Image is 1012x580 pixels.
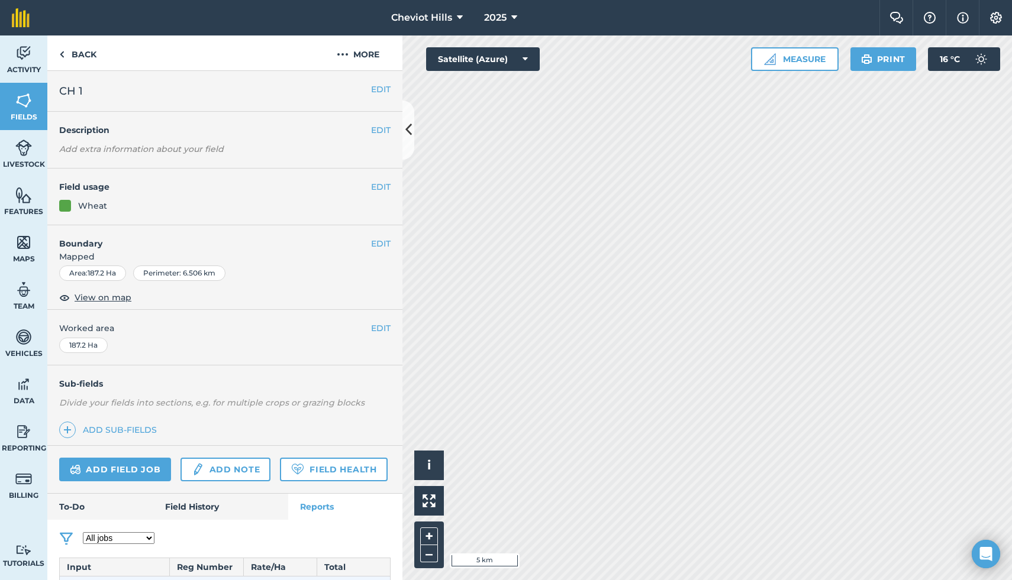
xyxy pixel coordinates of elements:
[751,47,839,71] button: Measure
[59,397,365,408] em: Divide your fields into sections, e.g. for multiple crops or grazing blocks
[70,462,81,477] img: svg+xml;base64,PD94bWwgdmVyc2lvbj0iMS4wIiBlbmNvZGluZz0idXRmLTgiPz4KPCEtLSBHZW5lcmF0b3I6IEFkb2JlIE...
[47,35,108,70] a: Back
[972,540,1000,568] div: Open Intercom Messenger
[969,47,993,71] img: svg+xml;base64,PD94bWwgdmVyc2lvbj0iMS4wIiBlbmNvZGluZz0idXRmLTgiPz4KPCEtLSBHZW5lcmF0b3I6IEFkb2JlIE...
[371,237,391,250] button: EDIT
[957,11,969,25] img: svg+xml;base64,PHN2ZyB4bWxucz0iaHR0cDovL3d3dy53My5vcmcvMjAwMC9zdmciIHdpZHRoPSIxNyIgaGVpZ2h0PSIxNy...
[181,458,270,481] a: Add note
[59,265,126,281] div: Area : 187.2 Ha
[59,338,108,353] div: 187.2 Ha
[59,290,70,304] img: svg+xml;base64,PHN2ZyB4bWxucz0iaHR0cDovL3d3dy53My5vcmcvMjAwMC9zdmciIHdpZHRoPSIxOCIgaGVpZ2h0PSIyNC...
[59,322,391,335] span: Worked area
[989,12,1003,24] img: A cog icon
[15,423,32,440] img: svg+xml;base64,PD94bWwgdmVyc2lvbj0iMS4wIiBlbmNvZGluZz0idXRmLTgiPz4KPCEtLSBHZW5lcmF0b3I6IEFkb2JlIE...
[75,291,131,304] span: View on map
[59,124,391,137] h4: Description
[12,8,30,27] img: fieldmargin Logo
[170,558,243,576] th: Reg Number
[59,290,131,304] button: View on map
[15,470,32,488] img: svg+xml;base64,PD94bWwgdmVyc2lvbj0iMS4wIiBlbmNvZGluZz0idXRmLTgiPz4KPCEtLSBHZW5lcmF0b3I6IEFkb2JlIE...
[280,458,387,481] a: Field Health
[60,558,170,576] th: Input
[371,322,391,335] button: EDIT
[133,265,225,281] div: Perimeter : 6.506 km
[371,180,391,193] button: EDIT
[15,234,32,251] img: svg+xml;base64,PHN2ZyB4bWxucz0iaHR0cDovL3d3dy53My5vcmcvMjAwMC9zdmciIHdpZHRoPSI1NiIgaGVpZ2h0PSI2MC...
[371,83,391,96] button: EDIT
[59,180,371,193] h4: Field usage
[59,532,73,546] img: Filter inputs by job status
[420,527,438,545] button: +
[15,281,32,299] img: svg+xml;base64,PD94bWwgdmVyc2lvbj0iMS4wIiBlbmNvZGluZz0idXRmLTgiPz4KPCEtLSBHZW5lcmF0b3I6IEFkb2JlIE...
[889,12,904,24] img: Two speech bubbles overlapping with the left bubble in the forefront
[59,47,65,61] img: svg+xml;base64,PHN2ZyB4bWxucz0iaHR0cDovL3d3dy53My5vcmcvMjAwMC9zdmciIHdpZHRoPSI5IiBoZWlnaHQ9IjI0Ii...
[923,12,937,24] img: A question mark icon
[15,139,32,157] img: svg+xml;base64,PD94bWwgdmVyc2lvbj0iMS4wIiBlbmNvZGluZz0idXRmLTgiPz4KPCEtLSBHZW5lcmF0b3I6IEFkb2JlIE...
[59,83,83,99] span: CH 1
[59,144,224,154] em: Add extra information about your field
[850,47,917,71] button: Print
[15,545,32,556] img: svg+xml;base64,PD94bWwgdmVyc2lvbj0iMS4wIiBlbmNvZGluZz0idXRmLTgiPz4KPCEtLSBHZW5lcmF0b3I6IEFkb2JlIE...
[15,44,32,62] img: svg+xml;base64,PD94bWwgdmVyc2lvbj0iMS4wIiBlbmNvZGluZz0idXRmLTgiPz4KPCEtLSBHZW5lcmF0b3I6IEFkb2JlIE...
[764,53,776,65] img: Ruler icon
[314,35,402,70] button: More
[15,375,32,393] img: svg+xml;base64,PD94bWwgdmVyc2lvbj0iMS4wIiBlbmNvZGluZz0idXRmLTgiPz4KPCEtLSBHZW5lcmF0b3I6IEFkb2JlIE...
[427,458,431,472] span: i
[317,558,390,576] th: Total
[153,494,288,520] a: Field History
[371,124,391,137] button: EDIT
[78,199,107,212] div: Wheat
[391,11,452,25] span: Cheviot Hills
[47,250,402,263] span: Mapped
[63,423,72,437] img: svg+xml;base64,PHN2ZyB4bWxucz0iaHR0cDovL3d3dy53My5vcmcvMjAwMC9zdmciIHdpZHRoPSIxNCIgaGVpZ2h0PSIyNC...
[337,47,349,61] img: svg+xml;base64,PHN2ZyB4bWxucz0iaHR0cDovL3d3dy53My5vcmcvMjAwMC9zdmciIHdpZHRoPSIyMCIgaGVpZ2h0PSIyNC...
[15,186,32,204] img: svg+xml;base64,PHN2ZyB4bWxucz0iaHR0cDovL3d3dy53My5vcmcvMjAwMC9zdmciIHdpZHRoPSI1NiIgaGVpZ2h0PSI2MC...
[423,494,436,507] img: Four arrows, one pointing top left, one top right, one bottom right and the last bottom left
[15,92,32,109] img: svg+xml;base64,PHN2ZyB4bWxucz0iaHR0cDovL3d3dy53My5vcmcvMjAwMC9zdmciIHdpZHRoPSI1NiIgaGVpZ2h0PSI2MC...
[47,494,153,520] a: To-Do
[414,451,444,480] button: i
[47,225,371,250] h4: Boundary
[59,422,162,438] a: Add sub-fields
[426,47,540,71] button: Satellite (Azure)
[940,47,960,71] span: 16 ° C
[15,328,32,346] img: svg+xml;base64,PD94bWwgdmVyc2lvbj0iMS4wIiBlbmNvZGluZz0idXRmLTgiPz4KPCEtLSBHZW5lcmF0b3I6IEFkb2JlIE...
[861,52,872,66] img: svg+xml;base64,PHN2ZyB4bWxucz0iaHR0cDovL3d3dy53My5vcmcvMjAwMC9zdmciIHdpZHRoPSIxOSIgaGVpZ2h0PSIyNC...
[420,545,438,562] button: –
[288,494,402,520] a: Reports
[484,11,507,25] span: 2025
[191,462,204,477] img: svg+xml;base64,PD94bWwgdmVyc2lvbj0iMS4wIiBlbmNvZGluZz0idXRmLTgiPz4KPCEtLSBHZW5lcmF0b3I6IEFkb2JlIE...
[928,47,1000,71] button: 16 °C
[59,458,171,481] a: Add field job
[243,558,317,576] th: Rate/ Ha
[47,377,402,390] h4: Sub-fields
